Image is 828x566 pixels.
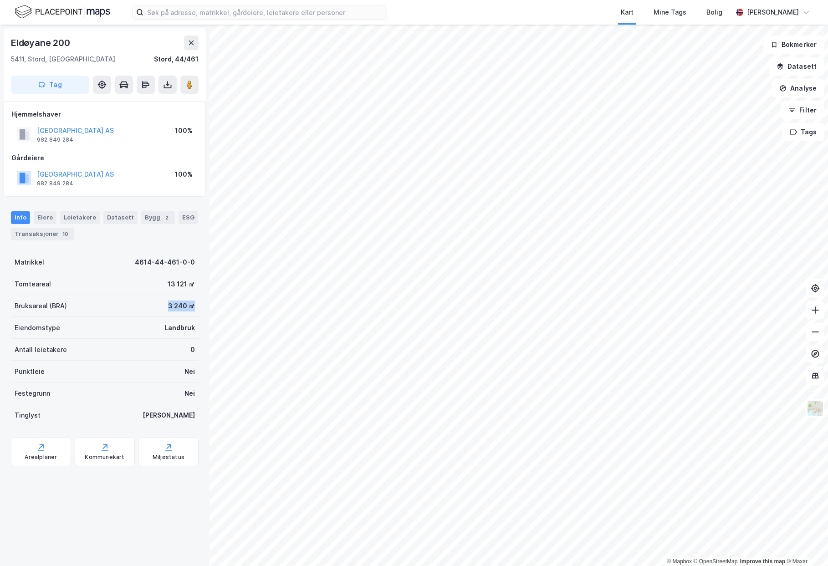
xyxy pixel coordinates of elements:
div: Tinglyst [15,410,41,421]
div: 100% [175,169,193,180]
div: Leietakere [60,211,100,224]
div: Transaksjoner [11,228,74,240]
div: 13 121 ㎡ [168,279,195,290]
div: Bruksareal (BRA) [15,301,67,311]
div: Mine Tags [654,7,686,18]
button: Tag [11,76,89,94]
img: Z [807,400,824,417]
div: Datasett [103,211,138,224]
div: Eldøyane 200 [11,36,72,50]
div: Hjemmelshaver [11,109,198,120]
div: Punktleie [15,366,45,377]
div: Eiendomstype [15,322,60,333]
button: Tags [782,123,824,141]
div: Kart [621,7,634,18]
button: Datasett [769,57,824,76]
div: Festegrunn [15,388,50,399]
div: 100% [175,125,193,136]
div: Eiere [34,211,56,224]
div: 0 [190,344,195,355]
iframe: Chat Widget [782,522,828,566]
input: Søk på adresse, matrikkel, gårdeiere, leietakere eller personer [143,5,387,19]
div: Kommunekart [85,454,124,461]
div: [PERSON_NAME] [143,410,195,421]
div: Bolig [706,7,722,18]
div: 10 [61,229,70,239]
div: 5411, Stord, [GEOGRAPHIC_DATA] [11,54,115,65]
a: OpenStreetMap [694,558,738,565]
div: Landbruk [164,322,195,333]
div: 2 [162,213,171,222]
div: [PERSON_NAME] [747,7,799,18]
div: Gårdeiere [11,153,198,163]
div: 982 849 284 [37,136,73,143]
div: 3 240 ㎡ [168,301,195,311]
div: Kontrollprogram for chat [782,522,828,566]
div: Antall leietakere [15,344,67,355]
button: Analyse [772,79,824,97]
div: Arealplaner [25,454,57,461]
a: Improve this map [740,558,785,565]
div: Miljøstatus [153,454,184,461]
div: Stord, 44/461 [154,54,199,65]
div: Nei [184,366,195,377]
div: Info [11,211,30,224]
img: logo.f888ab2527a4732fd821a326f86c7f29.svg [15,4,110,20]
div: Tomteareal [15,279,51,290]
button: Bokmerker [763,36,824,54]
a: Mapbox [667,558,692,565]
div: Bygg [141,211,175,224]
div: ESG [179,211,198,224]
div: 982 849 284 [37,180,73,187]
div: Nei [184,388,195,399]
button: Filter [781,101,824,119]
div: Matrikkel [15,257,44,268]
div: 4614-44-461-0-0 [135,257,195,268]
